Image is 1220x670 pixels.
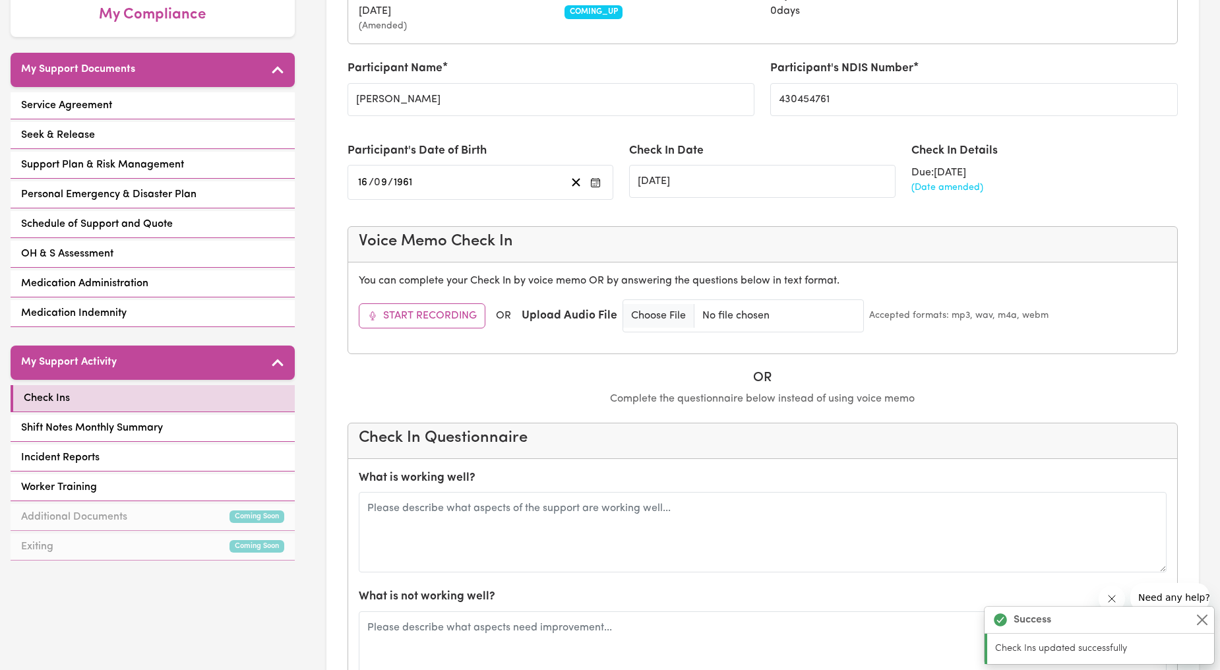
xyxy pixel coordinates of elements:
label: Check In Details [911,142,998,160]
span: Exiting [21,539,53,555]
a: Check Ins [11,385,295,412]
span: Support Plan & Risk Management [21,157,184,173]
span: Medication Administration [21,276,148,291]
a: Service Agreement [11,92,295,119]
button: My Support Documents [11,53,295,87]
a: Shift Notes Monthly Summary [11,415,295,442]
label: Participant's Date of Birth [348,142,487,160]
a: ExitingComing Soon [11,533,295,561]
a: OH & S Assessment [11,241,295,268]
span: 0 [374,177,381,188]
iframe: Close message [1099,586,1125,612]
a: Additional DocumentsComing Soon [11,504,295,531]
label: Participant's NDIS Number [770,60,913,77]
h5: My Support Activity [21,356,117,369]
span: Need any help? [8,9,80,20]
div: Due: [DATE] [911,165,1178,181]
span: Schedule of Support and Quote [21,216,173,232]
small: (Amended) [359,19,549,33]
h5: My Support Documents [21,63,135,76]
label: Check In Date [629,142,704,160]
button: My Support Activity [11,346,295,380]
a: Seek & Release [11,122,295,149]
span: Additional Documents [21,509,127,525]
strong: Success [1014,612,1051,628]
label: Upload Audio File [522,307,617,324]
span: Personal Emergency & Disaster Plan [21,187,197,202]
span: Check Ins [24,390,70,406]
a: Personal Emergency & Disaster Plan [11,181,295,208]
label: What is not working well? [359,588,495,605]
p: Complete the questionnaire below instead of using voice memo [348,391,1178,407]
input: ---- [393,173,413,191]
p: You can complete your Check In by voice memo OR by answering the questions below in text format. [359,273,1167,289]
small: Coming Soon [229,510,284,523]
label: Participant Name [348,60,442,77]
a: Medication Indemnity [11,300,295,327]
span: Service Agreement [21,98,112,113]
input: -- [375,173,388,191]
span: Worker Training [21,479,97,495]
h4: Voice Memo Check In [359,232,1167,251]
div: (Date amended) [911,181,1178,195]
span: OR [496,308,511,324]
span: / [388,177,393,189]
label: What is working well? [359,470,475,487]
span: Incident Reports [21,450,100,466]
span: COMING_UP [564,5,623,18]
span: Shift Notes Monthly Summary [21,420,163,436]
h5: OR [348,370,1178,386]
h4: Check In Questionnaire [359,429,1167,448]
iframe: Message from company [1130,583,1209,612]
p: Check Ins updated successfully [995,642,1206,656]
span: Medication Indemnity [21,305,127,321]
span: / [369,177,374,189]
a: Support Plan & Risk Management [11,152,295,179]
small: Coming Soon [229,540,284,553]
a: Schedule of Support and Quote [11,211,295,238]
button: Start Recording [359,303,485,328]
a: Worker Training [11,474,295,501]
a: Medication Administration [11,270,295,297]
a: Incident Reports [11,444,295,472]
span: Seek & Release [21,127,95,143]
small: Accepted formats: mp3, wav, m4a, webm [869,309,1049,322]
input: -- [357,173,369,191]
span: OH & S Assessment [21,246,113,262]
button: Close [1194,612,1210,628]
